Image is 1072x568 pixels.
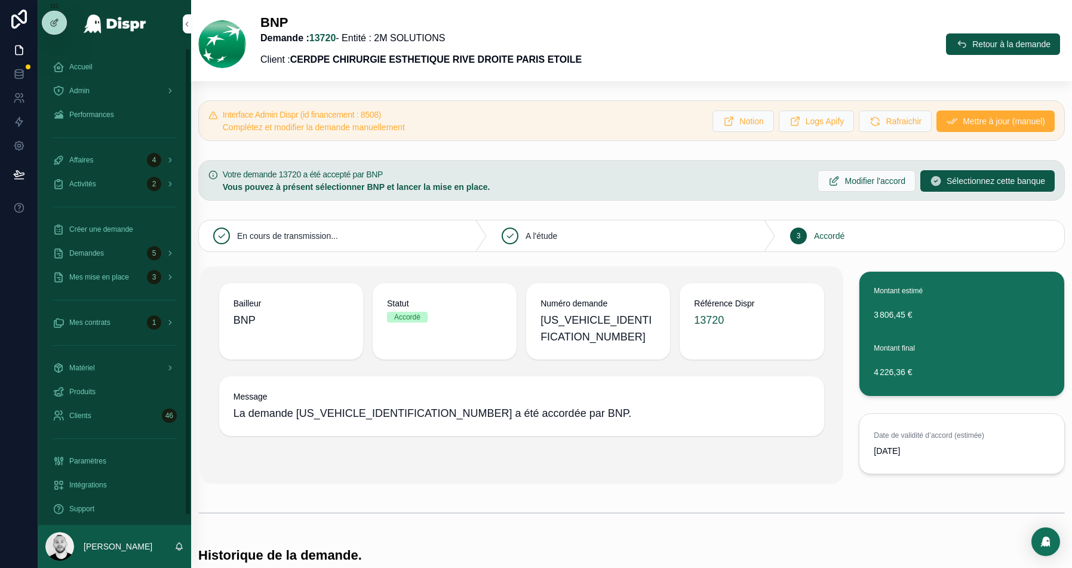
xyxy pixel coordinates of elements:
[874,309,1050,321] span: 3 806,45 €
[69,387,96,397] span: Produits
[963,115,1045,127] span: Mettre à jour (manuel)
[69,225,133,234] span: Créer une demande
[45,450,184,472] a: Paramètres
[290,54,582,65] strong: CERDPE CHIRURGIE ESTHETIQUE RIVE DROITE PARIS ETOILE
[874,366,1050,378] span: 4 226,36 €
[844,175,905,187] span: Modifier l'accord
[223,181,809,193] div: **Vous pouvez à présent sélectionner BNP et lancer la mise en place.**
[797,231,801,241] span: 3
[234,312,349,328] span: BNP
[45,242,184,264] a: Demandes5
[45,312,184,333] a: Mes contrats1
[920,170,1055,192] button: Sélectionnez cette banque
[45,149,184,171] a: Affaires4
[540,297,656,309] span: Numéro demande
[147,153,161,167] div: 4
[260,14,582,31] h1: BNP
[69,62,93,72] span: Accueil
[45,357,184,379] a: Matériel
[147,315,161,330] div: 1
[1031,527,1060,556] div: Open Intercom Messenger
[874,287,923,295] span: Montant estimé
[69,504,94,514] span: Support
[972,38,1051,50] span: Retour à la demande
[874,445,1050,457] span: [DATE]
[237,230,338,242] span: En cours de transmission...
[260,31,582,45] p: - Entité : 2M SOLUTIONS
[779,110,855,132] button: Logs Apify
[69,155,93,165] span: Affaires
[147,270,161,284] div: 3
[69,272,129,282] span: Mes mise en place
[69,179,96,189] span: Activités
[874,344,915,352] span: Montant final
[69,110,114,119] span: Performances
[234,297,349,309] span: Bailleur
[394,312,420,323] div: Accordé
[162,409,177,423] div: 46
[260,53,582,67] p: Client :
[234,405,810,422] span: La demande [US_VEHICLE_IDENTIFICATION_NUMBER] a été accordée par BNP.
[45,173,184,195] a: Activités2
[147,177,161,191] div: 2
[45,104,184,125] a: Performances
[540,312,656,345] span: [US_VEHICLE_IDENTIFICATION_NUMBER]
[260,33,336,43] strong: Demande :
[309,33,336,43] a: 13720
[806,115,844,127] span: Logs Apify
[947,175,1045,187] span: Sélectionnez cette banque
[712,110,773,132] button: Notion
[45,405,184,426] a: Clients46
[198,547,362,564] h1: Historique de la demande.
[694,312,724,328] a: 13720
[694,297,809,309] span: Référence Dispr
[69,318,110,327] span: Mes contrats
[45,56,184,78] a: Accueil
[223,170,809,179] h5: Votre demande 13720 a été accepté par BNP
[84,541,152,552] p: [PERSON_NAME]
[45,498,184,520] a: Support
[886,115,922,127] span: Rafraichir
[38,48,191,525] div: scrollable content
[234,391,810,403] span: Message
[223,122,405,132] span: Complétez et modifier la demande manuellement
[387,297,502,309] span: Statut
[223,182,490,192] strong: Vous pouvez à présent sélectionner BNP et lancer la mise en place.
[45,80,184,102] a: Admin
[69,411,91,420] span: Clients
[526,230,557,242] span: A l'étude
[859,110,932,132] button: Rafraichir
[69,86,90,96] span: Admin
[69,363,95,373] span: Matériel
[69,456,106,466] span: Paramètres
[874,431,1050,440] span: Date de validité d’accord (estimée)
[814,230,844,242] span: Accordé
[936,110,1055,132] button: Mettre à jour (manuel)
[223,110,704,119] h5: Interface Admin Dispr (id financement : 8508)
[45,266,184,288] a: Mes mise en place3
[147,246,161,260] div: 5
[45,474,184,496] a: Intégrations
[946,33,1060,55] button: Retour à la demande
[83,14,147,33] img: App logo
[69,248,104,258] span: Demandes
[69,480,107,490] span: Intégrations
[223,121,704,133] div: Complétez et modifier la demande manuellement
[739,115,763,127] span: Notion
[45,381,184,403] a: Produits
[45,219,184,240] a: Créer une demande
[818,170,916,192] button: Modifier l'accord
